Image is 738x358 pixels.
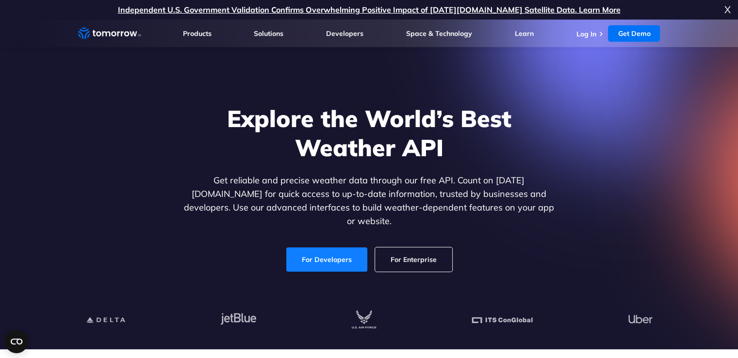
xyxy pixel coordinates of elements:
[515,29,534,38] a: Learn
[576,30,596,38] a: Log In
[608,25,660,42] a: Get Demo
[182,104,557,162] h1: Explore the World’s Best Weather API
[406,29,472,38] a: Space & Technology
[326,29,363,38] a: Developers
[286,247,367,272] a: For Developers
[78,26,141,41] a: Home link
[375,247,452,272] a: For Enterprise
[183,29,212,38] a: Products
[5,330,28,353] button: Open CMP widget
[254,29,283,38] a: Solutions
[118,5,621,15] a: Independent U.S. Government Validation Confirms Overwhelming Positive Impact of [DATE][DOMAIN_NAM...
[182,174,557,228] p: Get reliable and precise weather data through our free API. Count on [DATE][DOMAIN_NAME] for quic...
